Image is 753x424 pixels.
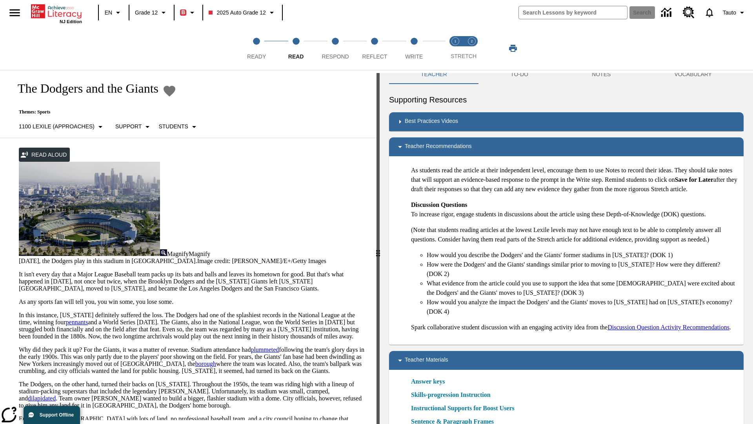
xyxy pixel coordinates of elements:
span: [DATE], the Dodgers play in this stadium in [GEOGRAPHIC_DATA]. [19,258,197,264]
text: 2 [471,39,473,43]
p: Why did they pack it up? For the Giants, it was a matter of revenue. Stadium attendance had follo... [19,346,367,375]
button: Read Aloud [19,148,70,162]
p: (Note that students reading articles at the lowest Lexile levels may not have enough text to be a... [411,225,737,244]
p: Themes: Sports [9,109,202,115]
h1: The Dodgers and the Giants [9,81,158,96]
button: Language: EN, Select a language [101,5,126,20]
p: The Dodgers, on the other hand, turned their backs on [US_STATE]. Throughout the 1950s, the team ... [19,381,367,409]
p: Teacher Materials [405,356,448,365]
button: Support Offline [24,406,80,424]
a: Skills-progression Instruction, Will open in new browser window or tab [411,390,491,400]
button: Select Student [155,120,202,134]
p: Students [158,122,188,131]
button: Boost Class color is red. Change class color [177,5,200,20]
strong: Save for Later [675,176,713,183]
p: In this instance, [US_STATE] definitely suffered the loss. The Dodgers had one of the splashiest ... [19,312,367,340]
input: search field [519,6,627,19]
span: Ready [247,53,266,60]
div: Press Enter or Spacebar and then press right and left arrow keys to move the slider [376,73,380,424]
p: As students read the article at their independent level, encourage them to use Notes to record th... [411,166,737,194]
p: Best Practices Videos [405,117,458,126]
button: Stretch Respond step 2 of 2 [460,27,483,70]
span: Magnify [167,250,189,257]
a: Resource Center, Will open in new tab [678,2,699,23]
button: Write step 5 of 5 [391,27,437,70]
button: Print [500,41,526,55]
li: How would you analyze the impact the Dodgers' and the Giants' moves to [US_STATE] had on [US_STAT... [427,298,737,316]
img: Magnify [160,249,167,256]
button: Profile/Settings [720,5,750,20]
div: Teacher Recommendations [389,137,744,156]
a: Notifications [699,2,720,23]
span: STRETCH [451,53,477,59]
button: Reflect step 4 of 5 [352,27,397,70]
div: Best Practices Videos [389,112,744,131]
span: NJ Edition [60,19,82,24]
button: VOCABULARY [642,65,744,84]
button: Select Lexile, 1100 Lexile (Approaches) [16,120,108,134]
button: NOTES [560,65,642,84]
button: Read step 2 of 5 [273,27,318,70]
p: As any sports fan will tell you, you win some, you lose some. [19,298,367,305]
span: Magnify [189,250,210,257]
a: plummeted [251,346,279,353]
h6: Supporting Resources [389,93,744,106]
p: It isn't every day that a Major League Baseball team packs up its bats and balls and leaves its h... [19,271,367,292]
span: B [181,7,185,17]
text: 1 [454,39,456,43]
li: What evidence from the article could you use to support the idea that some [DEMOGRAPHIC_DATA] wer... [427,279,737,298]
button: Add to Favorites - The Dodgers and the Giants [162,84,176,98]
p: Spark collaborative student discussion with an engaging activity idea from the . [411,323,737,332]
button: Grade: Grade 12, Select a grade [132,5,171,20]
button: Class: 2025 Auto Grade 12, Select your class [206,5,279,20]
a: Discussion Question Activity Recommendations [607,324,729,331]
span: Reflect [362,53,387,60]
button: Open side menu [3,1,26,24]
button: Stretch Read step 1 of 2 [444,27,467,70]
button: Respond step 3 of 5 [313,27,358,70]
a: Instructional Supports for Boost Users, Will open in new browser window or tab [411,404,515,413]
p: Teacher Recommendations [405,142,471,152]
span: Support Offline [40,412,74,418]
span: Image credit: [PERSON_NAME]/E+/Getty Images [197,258,326,264]
li: How would you describe the Dodgers' and the Giants' former stadiums in [US_STATE]? (DOK 1) [427,250,737,260]
a: dilapidated [28,395,56,402]
button: TO-DO [479,65,560,84]
p: To increase rigor, engage students in discussions about the article using these Depth-of-Knowledg... [411,200,737,219]
div: Home [31,3,82,24]
button: Teacher [389,65,479,84]
span: Read [288,53,304,60]
span: Grade 12 [135,9,158,17]
p: 1100 Lexile (Approaches) [19,122,95,131]
a: borough [195,360,216,367]
a: Answer keys, Will open in new browser window or tab [411,377,445,386]
button: Ready step 1 of 5 [234,27,279,70]
div: Teacher Materials [389,351,744,370]
span: Tauto [723,9,736,17]
a: Data Center [657,2,678,24]
span: 2025 Auto Grade 12 [209,9,266,17]
a: pennants [66,319,88,325]
p: Support [115,122,142,131]
button: Scaffolds, Support [112,120,155,134]
div: activity [380,73,753,424]
li: How were the Dodgers' and the Giants' standings similar prior to moving to [US_STATE]? How were t... [427,260,737,279]
span: EN [105,9,112,17]
div: Instructional Panel Tabs [389,65,744,84]
span: Write [405,53,423,60]
span: Respond [322,53,349,60]
strong: Discussion Questions [411,201,467,208]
